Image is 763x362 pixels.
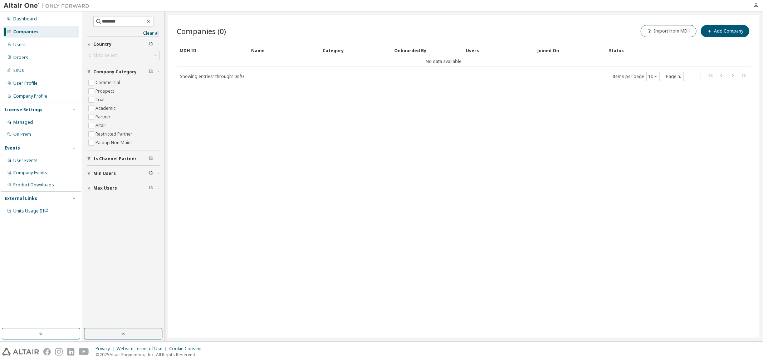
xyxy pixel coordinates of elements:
[701,25,749,37] button: Add Company
[96,113,112,121] label: Partner
[149,171,153,176] span: Clear filter
[251,45,317,56] div: Name
[13,42,26,48] div: Users
[67,348,74,356] img: linkedin.svg
[96,96,106,104] label: Trial
[5,196,37,201] div: External Links
[43,348,51,356] img: facebook.svg
[323,45,388,56] div: Category
[87,64,160,80] button: Company Category
[93,156,137,162] span: Is Channel Partner
[87,36,160,52] button: Country
[87,30,160,36] a: Clear all
[149,185,153,191] span: Clear filter
[13,80,38,86] div: User Profile
[13,132,31,137] div: On Prem
[612,72,660,81] span: Items per page
[13,93,47,99] div: Company Profile
[96,352,206,358] p: © 2025 Altair Engineering, Inc. All Rights Reserved.
[5,145,20,151] div: Events
[180,45,245,56] div: MDH ID
[55,348,63,356] img: instagram.svg
[4,2,93,9] img: Altair One
[96,346,117,352] div: Privacy
[96,87,116,96] label: Prospect
[666,72,700,81] span: Page n.
[87,51,159,60] div: Click to select
[149,41,153,47] span: Clear filter
[93,171,116,176] span: Min Users
[93,69,137,75] span: Company Category
[13,55,28,60] div: Orders
[87,180,160,196] button: Max Users
[79,348,89,356] img: youtube.svg
[466,45,532,56] div: Users
[149,69,153,75] span: Clear filter
[96,138,133,147] label: Paidup Non Maint
[13,16,37,22] div: Dashboard
[177,26,226,36] span: Companies (0)
[96,130,134,138] label: Restricted Partner
[13,158,38,163] div: User Events
[648,74,658,79] button: 10
[641,25,696,37] button: Import from MDH
[87,151,160,167] button: Is Channel Partner
[169,346,206,352] div: Cookie Consent
[96,121,108,130] label: Altair
[180,73,244,79] span: Showing entries 1 through 10 of 0
[537,45,603,56] div: Joined On
[96,104,117,113] label: Academic
[13,68,24,73] div: SKUs
[13,170,47,176] div: Company Events
[609,45,708,56] div: Status
[89,53,117,58] div: Click to select
[2,348,39,356] img: altair_logo.svg
[87,166,160,181] button: Min Users
[93,185,117,191] span: Max Users
[149,156,153,162] span: Clear filter
[13,182,54,188] div: Product Downloads
[5,107,43,113] div: License Settings
[96,78,122,87] label: Commercial
[117,346,169,352] div: Website Terms of Use
[13,119,33,125] div: Managed
[93,41,112,47] span: Country
[13,29,39,35] div: Companies
[13,208,48,214] span: Units Usage BI
[394,45,460,56] div: Onboarded By
[177,56,711,67] td: No data available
